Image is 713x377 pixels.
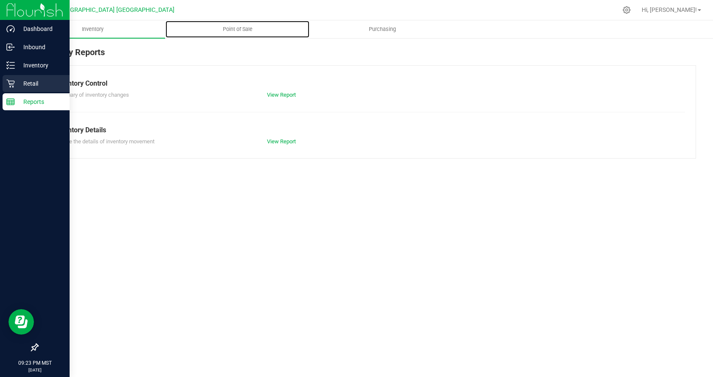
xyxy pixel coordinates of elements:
[6,25,15,33] inline-svg: Dashboard
[165,20,310,38] a: Point of Sale
[15,42,66,52] p: Inbound
[211,25,264,33] span: Point of Sale
[267,138,296,145] a: View Report
[15,97,66,107] p: Reports
[4,359,66,367] p: 09:23 PM MST
[55,125,679,135] div: Inventory Details
[6,98,15,106] inline-svg: Reports
[357,25,407,33] span: Purchasing
[6,61,15,70] inline-svg: Inventory
[8,309,34,335] iframe: Resource center
[6,43,15,51] inline-svg: Inbound
[267,92,296,98] a: View Report
[55,138,154,145] span: Explore the details of inventory movement
[70,25,115,33] span: Inventory
[15,60,66,70] p: Inventory
[6,79,15,88] inline-svg: Retail
[55,92,129,98] span: Summary of inventory changes
[642,6,697,13] span: Hi, [PERSON_NAME]!
[25,6,174,14] span: [US_STATE][GEOGRAPHIC_DATA] [GEOGRAPHIC_DATA]
[15,24,66,34] p: Dashboard
[37,46,696,65] div: Inventory Reports
[4,367,66,373] p: [DATE]
[15,78,66,89] p: Retail
[310,20,455,38] a: Purchasing
[621,6,632,14] div: Manage settings
[55,78,679,89] div: Inventory Control
[20,20,165,38] a: Inventory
